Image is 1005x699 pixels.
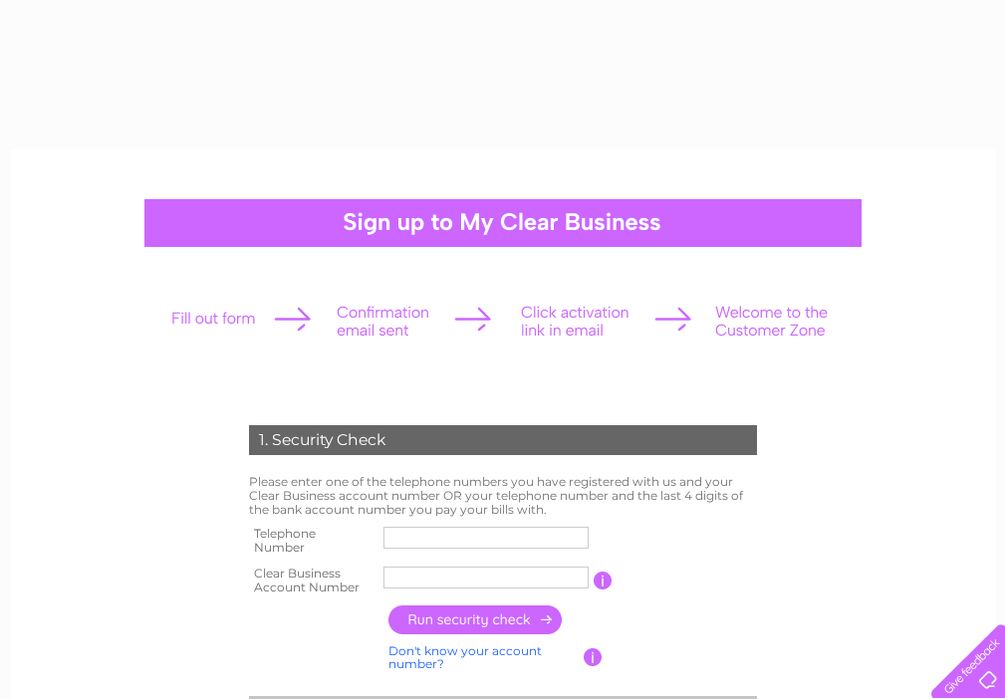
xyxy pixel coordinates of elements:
[584,648,603,666] input: Information
[388,643,542,672] a: Don't know your account number?
[244,561,379,600] th: Clear Business Account Number
[244,521,379,561] th: Telephone Number
[249,425,757,455] div: 1. Security Check
[594,572,613,589] input: Information
[244,470,762,521] td: Please enter one of the telephone numbers you have registered with us and your Clear Business acc...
